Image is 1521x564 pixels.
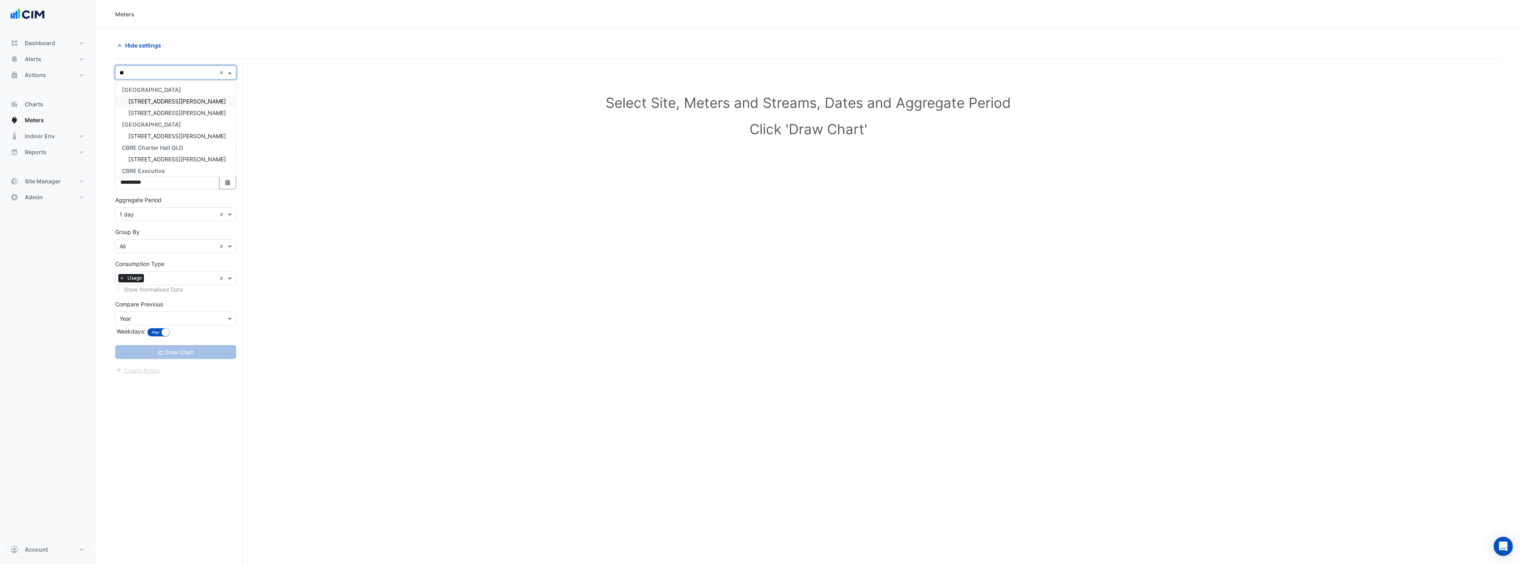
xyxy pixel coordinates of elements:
[122,144,183,151] span: CBRE Charter Hall QLD
[115,327,146,336] label: Weekdays:
[6,112,90,128] button: Meters
[25,116,44,124] span: Meters
[10,6,46,22] img: Company Logo
[115,38,166,52] button: Hide settings
[6,128,90,144] button: Indoor Env
[124,285,183,294] label: Show Normalised Data
[122,167,165,174] span: CBRE Executive
[6,173,90,189] button: Site Manager
[128,94,1489,111] h1: Select Site, Meters and Streams, Dates and Aggregate Period
[6,51,90,67] button: Alerts
[10,148,18,156] app-icon: Reports
[128,121,1489,137] h1: Click 'Draw Chart'
[115,260,164,268] label: Consumption Type
[25,39,55,47] span: Dashboard
[125,41,161,50] span: Hide settings
[115,228,140,236] label: Group By
[115,300,163,308] label: Compare Previous
[122,86,181,93] span: [GEOGRAPHIC_DATA]
[25,71,46,79] span: Actions
[115,10,134,18] div: Meters
[6,67,90,83] button: Actions
[128,156,226,163] span: [STREET_ADDRESS][PERSON_NAME]
[10,193,18,201] app-icon: Admin
[219,242,226,250] span: Clear
[115,285,236,294] div: Select meters or streams to enable normalisation
[25,55,41,63] span: Alerts
[6,35,90,51] button: Dashboard
[25,546,48,554] span: Account
[128,133,226,139] span: [STREET_ADDRESS][PERSON_NAME]
[118,274,126,282] span: ×
[219,210,226,218] span: Clear
[126,274,144,282] span: Usage
[10,132,18,140] app-icon: Indoor Env
[25,193,43,201] span: Admin
[10,177,18,185] app-icon: Site Manager
[115,366,160,373] app-escalated-ticket-create-button: Please correct errors first
[6,96,90,112] button: Charts
[1494,537,1513,556] div: Open Intercom Messenger
[224,179,231,186] fa-icon: Select Date
[10,71,18,79] app-icon: Actions
[122,121,181,128] span: [GEOGRAPHIC_DATA]
[219,274,226,282] span: Clear
[10,116,18,124] app-icon: Meters
[25,148,46,156] span: Reports
[25,177,61,185] span: Site Manager
[25,132,55,140] span: Indoor Env
[10,55,18,63] app-icon: Alerts
[25,100,43,108] span: Charts
[10,39,18,47] app-icon: Dashboard
[115,80,236,177] ng-dropdown-panel: Options list
[6,144,90,160] button: Reports
[10,100,18,108] app-icon: Charts
[115,196,161,204] label: Aggregate Period
[128,109,226,116] span: [STREET_ADDRESS][PERSON_NAME]
[128,98,226,105] span: [STREET_ADDRESS][PERSON_NAME]
[6,542,90,558] button: Account
[219,68,226,77] span: Clear
[6,189,90,205] button: Admin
